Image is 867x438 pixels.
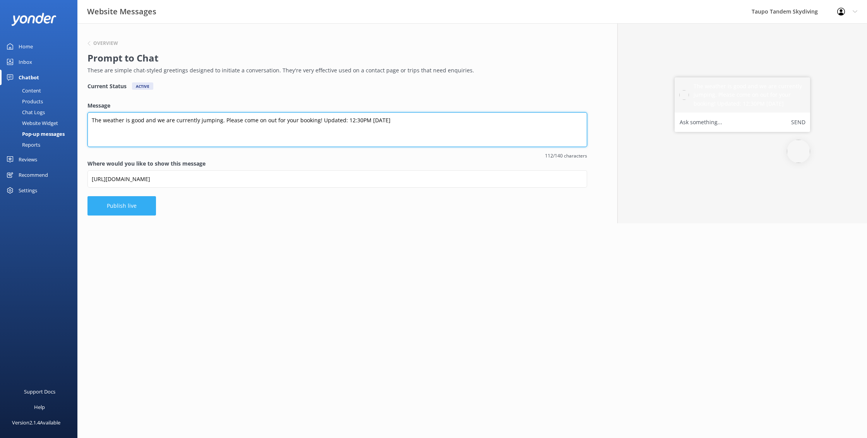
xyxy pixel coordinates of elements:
h2: Prompt to Chat [87,51,583,65]
label: Where would you like to show this message [87,159,587,168]
a: Chat Logs [5,107,77,118]
p: These are simple chat-styled greetings designed to initiate a conversation. They're very effectiv... [87,66,583,75]
div: Support Docs [24,384,55,399]
h5: The weather is good and we are currently jumping. Please come on out for your booking! Updated: 1... [694,82,805,108]
div: Chat Logs [5,107,45,118]
div: Inbox [19,54,32,70]
div: Active [132,82,153,90]
div: Chatbot [19,70,39,85]
input: https://www.example.com/page [87,170,587,188]
div: Content [5,85,41,96]
img: yonder-white-logo.png [12,13,56,26]
div: Website Widget [5,118,58,128]
div: Help [34,399,45,415]
h3: Website Messages [87,5,156,18]
h4: Current Status [87,82,127,90]
div: Recommend [19,167,48,183]
div: Reports [5,139,40,150]
h6: Overview [93,41,118,46]
button: Send [791,117,805,127]
div: Reviews [19,152,37,167]
label: Ask something... [680,117,722,127]
a: Website Widget [5,118,77,128]
a: Reports [5,139,77,150]
span: 112/140 characters [87,152,587,159]
div: Pop-up messages [5,128,65,139]
a: Pop-up messages [5,128,77,139]
button: Publish live [87,196,156,216]
button: Overview [87,41,118,46]
div: Version 2.1.4 Available [12,415,60,430]
a: Content [5,85,77,96]
div: Home [19,39,33,54]
textarea: The weather is good and we are currently jumping. Please come on out for your booking! Updated: 1... [87,112,587,147]
div: Products [5,96,43,107]
a: Products [5,96,77,107]
div: Settings [19,183,37,198]
label: Message [87,101,587,110]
